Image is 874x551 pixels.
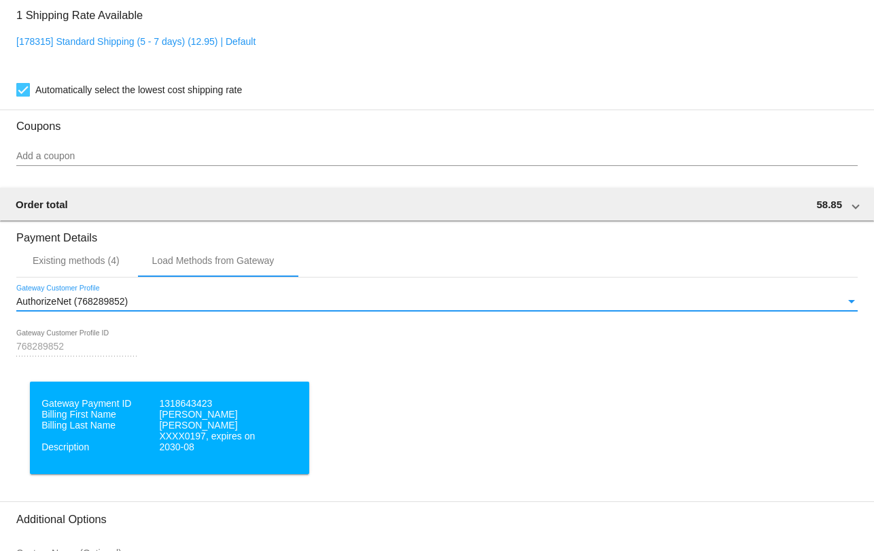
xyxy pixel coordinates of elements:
[35,82,242,98] span: Automatically select the lowest cost shipping rate
[16,110,858,133] h3: Coupons
[16,296,128,307] span: AuthorizeNet (768289852)
[41,441,156,452] dd: Description
[152,255,275,266] div: Load Methods from Gateway
[16,221,858,244] h3: Payment Details
[41,398,156,409] dd: Gateway Payment ID
[33,255,120,266] div: Existing methods (4)
[16,199,68,210] span: Order total
[16,36,256,47] a: [178315] Standard Shipping (5 - 7 days) (12.95) | Default
[159,431,274,452] dt: XXXX0197, expires on 2030-08
[159,398,274,409] dt: 1318643423
[16,341,139,352] input: Gateway Customer Profile ID
[41,409,156,420] dd: Billing First Name
[16,513,858,526] h3: Additional Options
[159,420,274,431] dt: [PERSON_NAME]
[41,420,156,431] dd: Billing Last Name
[159,409,274,420] dt: [PERSON_NAME]
[16,1,143,30] h3: 1 Shipping Rate Available
[16,151,858,162] input: Add a coupon
[16,297,858,307] mat-select: Gateway Customer Profile
[816,199,842,210] span: 58.85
